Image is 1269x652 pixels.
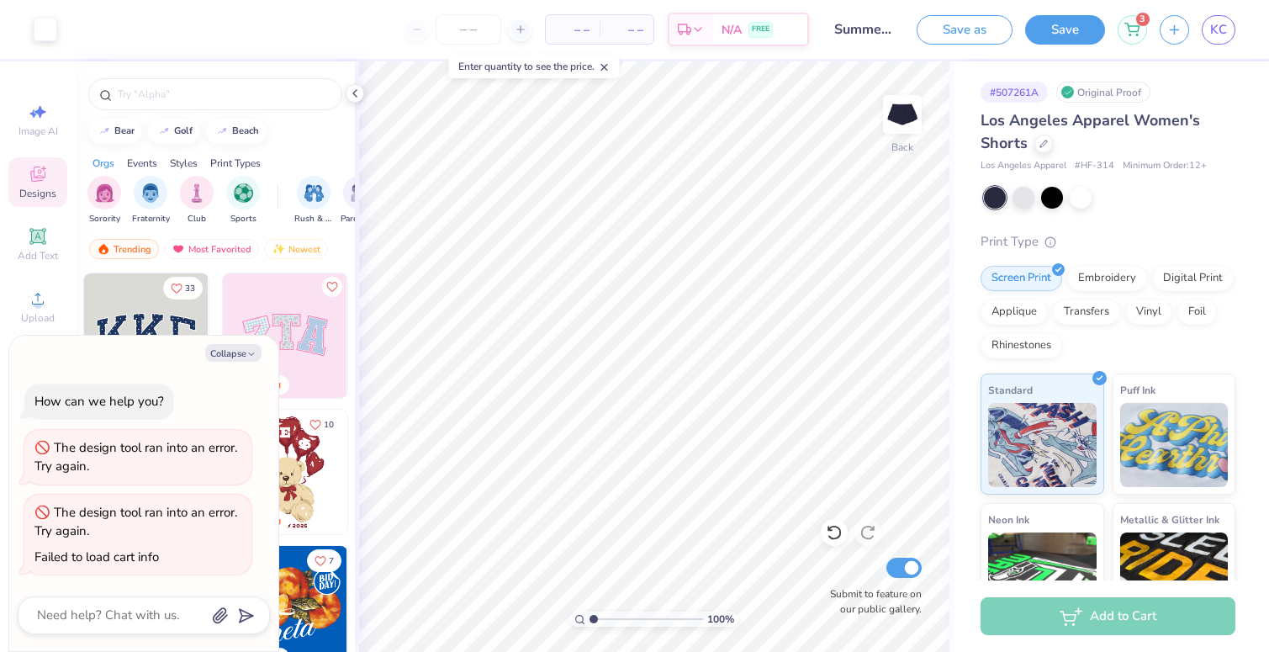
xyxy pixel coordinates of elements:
[821,586,922,617] label: Submit to feature on our public gallery.
[215,126,229,136] img: trend_line.gif
[95,183,114,203] img: Sorority Image
[132,176,170,225] button: filter button
[205,344,262,362] button: Collapse
[89,213,120,225] span: Sorority
[234,183,253,203] img: Sports Image
[188,213,206,225] span: Club
[981,232,1235,252] div: Print Type
[208,273,332,398] img: edfb13fc-0e43-44eb-bea2-bf7fc0dd67f9
[264,239,328,259] div: Newest
[170,156,198,171] div: Styles
[148,119,200,144] button: golf
[157,126,171,136] img: trend_line.gif
[223,273,347,398] img: 9980f5e8-e6a1-4b4a-8839-2b0e9349023c
[307,549,341,572] button: Like
[1120,403,1229,487] img: Puff Ink
[917,15,1013,45] button: Save as
[230,213,256,225] span: Sports
[226,176,260,225] div: filter for Sports
[1025,15,1105,45] button: Save
[436,14,501,45] input: – –
[341,213,379,225] span: Parent's Weekend
[210,156,261,171] div: Print Types
[981,333,1062,358] div: Rhinestones
[752,24,769,35] span: FREE
[93,156,114,171] div: Orgs
[294,176,333,225] div: filter for Rush & Bid
[294,176,333,225] button: filter button
[329,557,334,565] span: 7
[88,119,142,144] button: bear
[132,176,170,225] div: filter for Fraternity
[1120,381,1155,399] span: Puff Ink
[449,55,620,78] div: Enter quantity to see the price.
[988,381,1033,399] span: Standard
[1067,266,1147,291] div: Embroidery
[988,403,1097,487] img: Standard
[341,176,379,225] button: filter button
[34,393,164,410] div: How can we help you?
[114,126,135,135] div: bear
[34,504,237,540] div: The design tool ran into an error. Try again.
[981,299,1048,325] div: Applique
[87,176,121,225] div: filter for Sorority
[172,243,185,255] img: most_fav.gif
[163,277,203,299] button: Like
[1075,159,1114,173] span: # HF-314
[981,266,1062,291] div: Screen Print
[19,187,56,200] span: Designs
[304,183,324,203] img: Rush & Bid Image
[707,612,734,627] span: 100 %
[180,176,214,225] button: filter button
[981,82,1048,103] div: # 507261A
[351,183,370,203] img: Parent's Weekend Image
[87,176,121,225] button: filter button
[1125,299,1172,325] div: Vinyl
[188,183,206,203] img: Club Image
[891,140,913,155] div: Back
[322,277,342,297] button: Like
[1136,13,1150,26] span: 3
[141,183,160,203] img: Fraternity Image
[132,213,170,225] span: Fraternity
[1210,20,1227,40] span: KC
[981,110,1200,153] span: Los Angeles Apparel Women's Shorts
[1056,82,1150,103] div: Original Proof
[272,243,285,255] img: Newest.gif
[98,126,111,136] img: trend_line.gif
[302,413,341,436] button: Like
[34,549,159,565] div: Failed to load cart info
[1202,15,1235,45] a: KC
[886,98,919,131] img: Back
[610,21,643,39] span: – –
[556,21,590,39] span: – –
[174,126,193,135] div: golf
[981,159,1066,173] span: Los Angeles Apparel
[21,311,55,325] span: Upload
[127,156,157,171] div: Events
[185,284,195,293] span: 33
[1177,299,1217,325] div: Foil
[18,249,58,262] span: Add Text
[341,176,379,225] div: filter for Parent's Weekend
[988,511,1029,528] span: Neon Ink
[89,239,159,259] div: Trending
[1120,533,1229,617] img: Metallic & Glitter Ink
[180,176,214,225] div: filter for Club
[722,21,742,39] span: N/A
[232,126,259,135] div: beach
[84,273,209,398] img: 3b9aba4f-e317-4aa7-a679-c95a879539bd
[988,533,1097,617] img: Neon Ink
[1053,299,1120,325] div: Transfers
[294,213,333,225] span: Rush & Bid
[116,86,331,103] input: Try "Alpha"
[1120,511,1219,528] span: Metallic & Glitter Ink
[822,13,904,46] input: Untitled Design
[1152,266,1234,291] div: Digital Print
[97,243,110,255] img: trending.gif
[346,273,471,398] img: 5ee11766-d822-42f5-ad4e-763472bf8dcf
[226,176,260,225] button: filter button
[324,421,334,429] span: 10
[164,239,259,259] div: Most Favorited
[19,125,58,138] span: Image AI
